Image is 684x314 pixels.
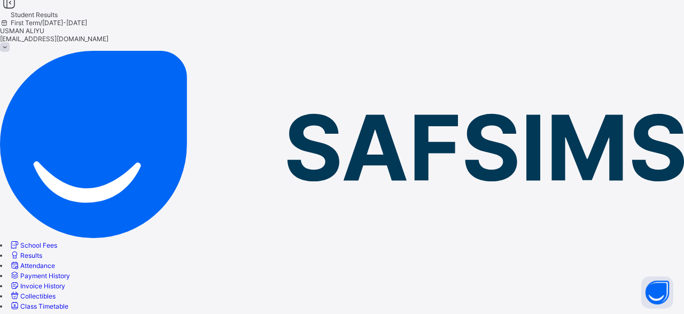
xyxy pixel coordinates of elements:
[20,262,55,270] span: Attendance
[20,282,65,290] span: Invoice History
[20,241,57,249] span: School Fees
[20,292,56,300] span: Collectibles
[9,251,42,259] a: Results
[9,262,55,270] a: Attendance
[20,251,42,259] span: Results
[9,272,70,280] a: Payment History
[9,241,57,249] a: School Fees
[11,11,58,19] span: Student Results
[9,282,65,290] a: Invoice History
[20,272,70,280] span: Payment History
[641,277,673,309] button: Open asap
[20,302,68,310] span: Class Timetable
[9,302,68,310] a: Class Timetable
[9,292,56,300] a: Collectibles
